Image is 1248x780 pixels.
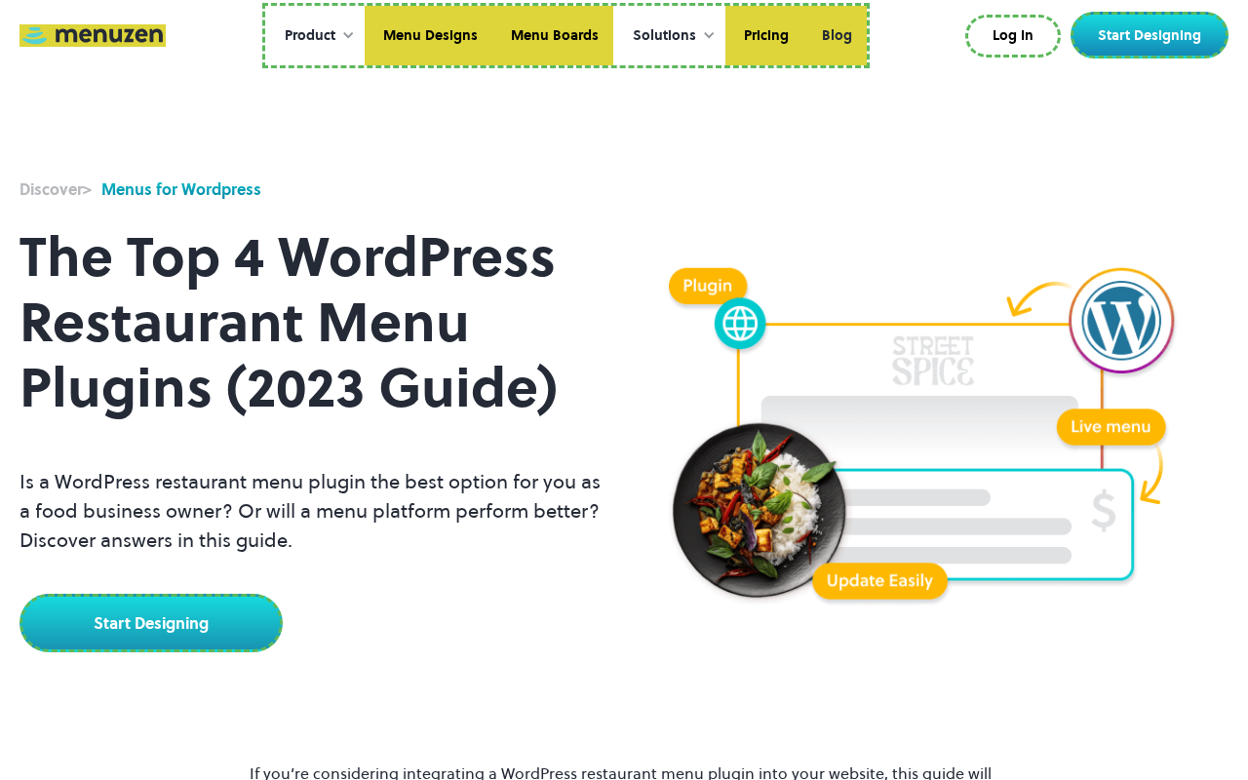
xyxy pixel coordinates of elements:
a: Log In [965,15,1061,58]
a: Menu Designs [365,6,492,66]
a: Start Designing [19,594,283,652]
p: Is a WordPress restaurant menu plugin the best option for you as a food business owner? Or will a... [19,467,601,555]
a: Start Designing [1071,12,1228,58]
a: Pricing [725,6,803,66]
a: Menu Boards [492,6,613,66]
a: Blog [803,6,867,66]
div: Product [285,25,335,47]
strong: Discover [19,178,83,200]
div: Solutions [633,25,696,47]
div: > [19,177,92,201]
div: Menus for Wordpress [101,177,261,201]
h1: The Top 4 WordPress Restaurant Menu Plugins (2023 Guide) [19,201,601,444]
div: Product [265,6,365,66]
div: Solutions [613,6,725,66]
